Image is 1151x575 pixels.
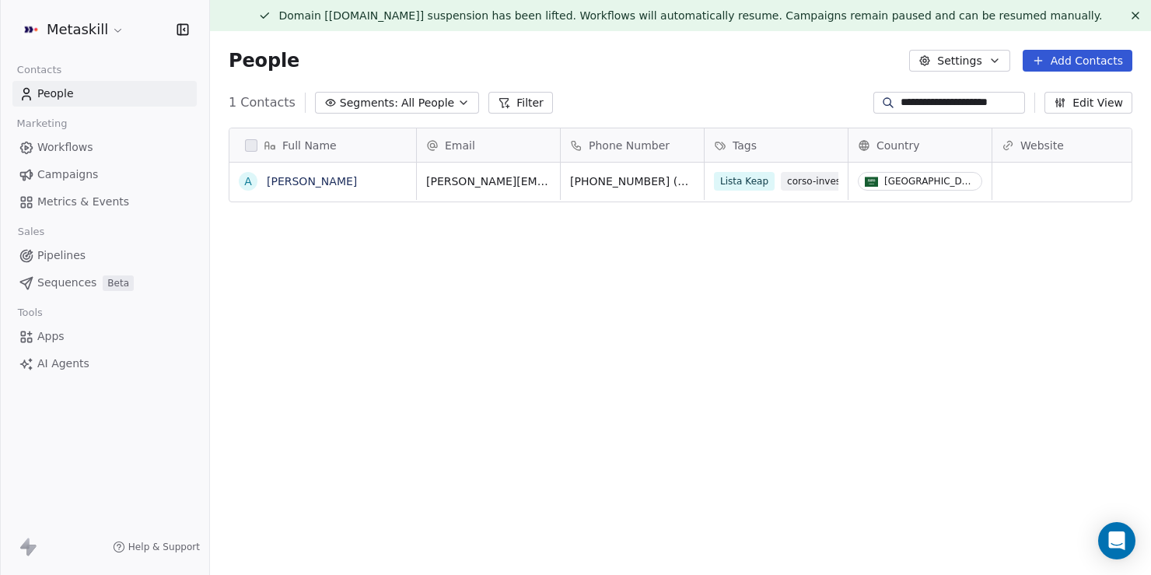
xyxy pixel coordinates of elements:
span: All People [401,95,454,111]
span: 1 Contacts [229,93,296,112]
div: Email [417,128,560,162]
a: Metrics & Events [12,189,197,215]
div: [GEOGRAPHIC_DATA] [884,176,975,187]
a: Help & Support [113,541,200,553]
div: Country [848,128,992,162]
a: Workflows [12,135,197,160]
span: Pipelines [37,247,86,264]
span: Segments: [340,95,398,111]
div: Open Intercom Messenger [1098,522,1135,559]
span: Tools [11,301,49,324]
a: Campaigns [12,162,197,188]
button: Settings [909,50,1009,72]
span: Sales [11,220,51,244]
span: Email [445,138,475,153]
div: Tags [705,128,848,162]
span: Metaskill [47,19,108,40]
img: AVATAR%20METASKILL%20-%20Colori%20Positivo.png [22,20,40,39]
span: Full Name [282,138,337,153]
a: [PERSON_NAME] [267,175,357,188]
div: Website [992,128,1135,162]
span: People [37,86,74,102]
span: [PHONE_NUMBER] (Work) [570,174,694,189]
span: Campaigns [37,167,98,183]
span: Workflows [37,139,93,156]
span: People [229,49,299,72]
div: Phone Number [561,128,704,162]
span: Beta [103,275,134,291]
a: SequencesBeta [12,270,197,296]
a: People [12,81,197,107]
div: Full Name [229,128,416,162]
span: Country [876,138,920,153]
span: Contacts [10,58,68,82]
span: Website [1020,138,1064,153]
span: corso-investire-in-azioni [781,172,905,191]
button: Metaskill [19,16,128,43]
span: Sequences [37,275,96,291]
button: Add Contacts [1023,50,1132,72]
span: Phone Number [589,138,670,153]
span: Marketing [10,112,74,135]
a: Apps [12,324,197,349]
span: Lista Keap [714,172,775,191]
a: AI Agents [12,351,197,377]
div: A [244,174,252,190]
span: [PERSON_NAME][EMAIL_ADDRESS][PERSON_NAME][DOMAIN_NAME] [426,174,551,189]
button: Edit View [1044,92,1132,114]
span: Apps [37,328,65,345]
span: Help & Support [128,541,200,553]
span: AI Agents [37,356,89,372]
span: Tags [733,138,757,153]
span: Metrics & Events [37,194,129,210]
a: Pipelines [12,243,197,268]
span: Domain [[DOMAIN_NAME]] suspension has been lifted. Workflows will automatically resume. Campaigns... [278,9,1102,22]
button: Filter [488,92,553,114]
